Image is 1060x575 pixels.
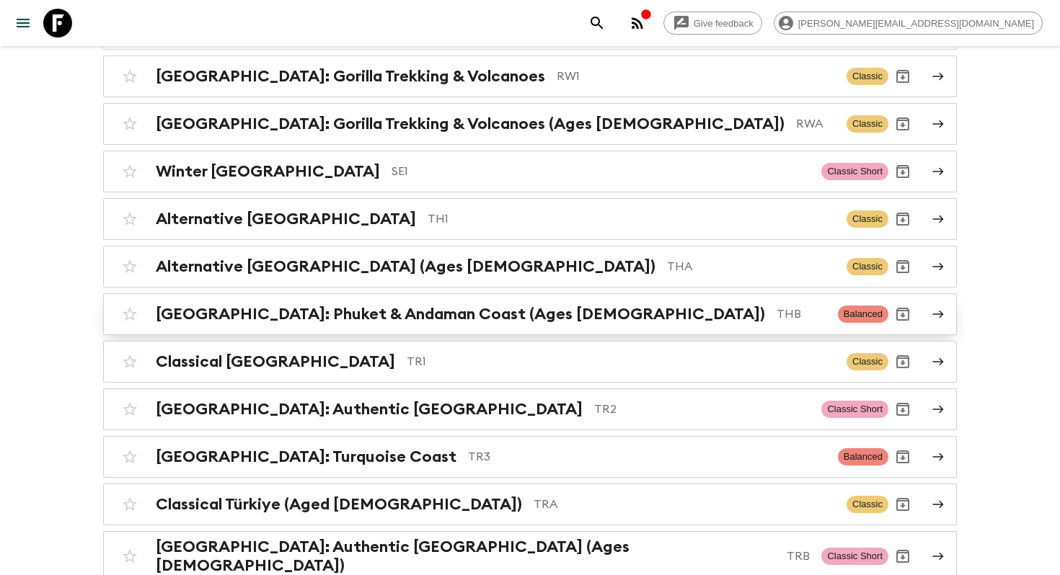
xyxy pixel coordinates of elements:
a: [GEOGRAPHIC_DATA]: Gorilla Trekking & Volcanoes (Ages [DEMOGRAPHIC_DATA])RWAClassicArchive [103,103,957,145]
button: Archive [888,110,917,138]
a: Alternative [GEOGRAPHIC_DATA] (Ages [DEMOGRAPHIC_DATA])THAClassicArchive [103,246,957,287]
p: TR1 [407,353,835,370]
p: SE1 [392,163,810,180]
h2: [GEOGRAPHIC_DATA]: Gorilla Trekking & Volcanoes (Ages [DEMOGRAPHIC_DATA]) [156,115,785,133]
p: TRB [787,548,810,565]
span: Classic [847,115,888,133]
span: Classic Short [821,163,888,180]
a: [GEOGRAPHIC_DATA]: Turquoise CoastTR3BalancedArchive [103,436,957,478]
button: Archive [888,205,917,233]
h2: [GEOGRAPHIC_DATA]: Phuket & Andaman Coast (Ages [DEMOGRAPHIC_DATA]) [156,305,765,324]
h2: [GEOGRAPHIC_DATA]: Gorilla Trekking & Volcanoes [156,67,545,86]
p: RWA [796,115,835,133]
h2: Classical [GEOGRAPHIC_DATA] [156,352,395,371]
a: Classical Türkiye (Aged [DEMOGRAPHIC_DATA])TRAClassicArchive [103,483,957,525]
p: RW1 [557,68,835,85]
button: Archive [888,490,917,519]
span: Classic [847,496,888,513]
div: [PERSON_NAME][EMAIL_ADDRESS][DOMAIN_NAME] [774,12,1043,35]
p: THA [667,258,835,275]
h2: Alternative [GEOGRAPHIC_DATA] (Ages [DEMOGRAPHIC_DATA]) [156,257,655,276]
span: Classic Short [821,548,888,565]
span: Give feedback [686,18,761,29]
span: Classic [847,353,888,370]
h2: Alternative [GEOGRAPHIC_DATA] [156,210,416,228]
button: Archive [888,442,917,471]
span: Classic [847,68,888,85]
button: search adventures [583,9,611,37]
p: TH1 [428,210,835,228]
button: Archive [888,347,917,376]
a: Give feedback [663,12,762,35]
h2: Classical Türkiye (Aged [DEMOGRAPHIC_DATA]) [156,495,522,514]
p: TRA [534,496,835,513]
button: menu [9,9,37,37]
p: TR2 [594,401,810,418]
a: [GEOGRAPHIC_DATA]: Authentic [GEOGRAPHIC_DATA]TR2Classic ShortArchive [103,388,957,430]
button: Archive [888,157,917,186]
span: Classic [847,210,888,228]
span: [PERSON_NAME][EMAIL_ADDRESS][DOMAIN_NAME] [790,18,1042,29]
span: Balanced [838,448,888,465]
a: [GEOGRAPHIC_DATA]: Gorilla Trekking & VolcanoesRW1ClassicArchive [103,55,957,97]
a: [GEOGRAPHIC_DATA]: Phuket & Andaman Coast (Ages [DEMOGRAPHIC_DATA])THBBalancedArchive [103,293,957,335]
button: Archive [888,300,917,329]
button: Archive [888,252,917,281]
p: THB [777,306,826,323]
a: Alternative [GEOGRAPHIC_DATA]TH1ClassicArchive [103,198,957,240]
span: Balanced [838,306,888,323]
h2: Winter [GEOGRAPHIC_DATA] [156,162,380,181]
h2: [GEOGRAPHIC_DATA]: Turquoise Coast [156,447,456,466]
button: Archive [888,395,917,424]
span: Classic [847,258,888,275]
span: Classic Short [821,401,888,418]
a: Classical [GEOGRAPHIC_DATA]TR1ClassicArchive [103,341,957,383]
h2: [GEOGRAPHIC_DATA]: Authentic [GEOGRAPHIC_DATA] (Ages [DEMOGRAPHIC_DATA]) [156,538,775,575]
button: Archive [888,62,917,91]
a: Winter [GEOGRAPHIC_DATA]SE1Classic ShortArchive [103,151,957,192]
p: TR3 [468,448,826,465]
button: Archive [888,542,917,571]
h2: [GEOGRAPHIC_DATA]: Authentic [GEOGRAPHIC_DATA] [156,400,583,419]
